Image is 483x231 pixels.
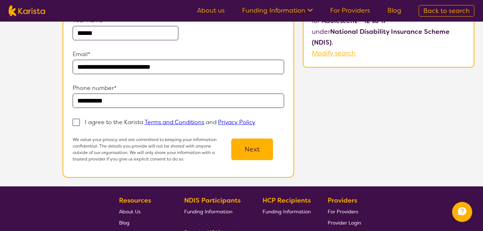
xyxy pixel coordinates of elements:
img: Karista logo [9,5,45,16]
b: National Disability Insurance Scheme (NDIS) [312,27,450,47]
a: For Providers [328,206,361,217]
a: About Us [119,206,167,217]
a: Blog [119,217,167,228]
a: Provider Login [328,217,361,228]
b: Resources [119,196,151,205]
a: Modify search [312,49,356,58]
a: Back to search [419,5,474,17]
span: Funding Information [263,208,311,215]
a: Funding Information [242,6,313,15]
span: For Providers [328,208,358,215]
a: Blog [387,6,401,15]
a: About us [197,6,225,15]
a: For Providers [330,6,370,15]
button: Channel Menu [452,202,472,222]
span: Provider Login [328,219,361,226]
a: Terms and Conditions [145,118,204,126]
a: Funding Information [184,206,246,217]
span: Funding Information [184,208,232,215]
a: Privacy Policy [218,118,255,126]
span: Blog [119,219,129,226]
b: Providers [328,196,357,205]
span: Back to search [423,6,470,15]
a: Funding Information [263,206,311,217]
span: About Us [119,208,141,215]
p: We value your privacy and are committed to keeping your information confidential. The details you... [73,136,220,162]
p: Phone number* [73,83,284,94]
p: Email* [73,49,284,60]
b: NDIS Participants [184,196,241,205]
b: Adolescent - 12 to 17 [322,17,387,25]
p: under . [312,26,466,48]
b: HCP Recipients [263,196,311,205]
button: Next [231,139,273,160]
p: I agree to the Karista and [85,118,255,126]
